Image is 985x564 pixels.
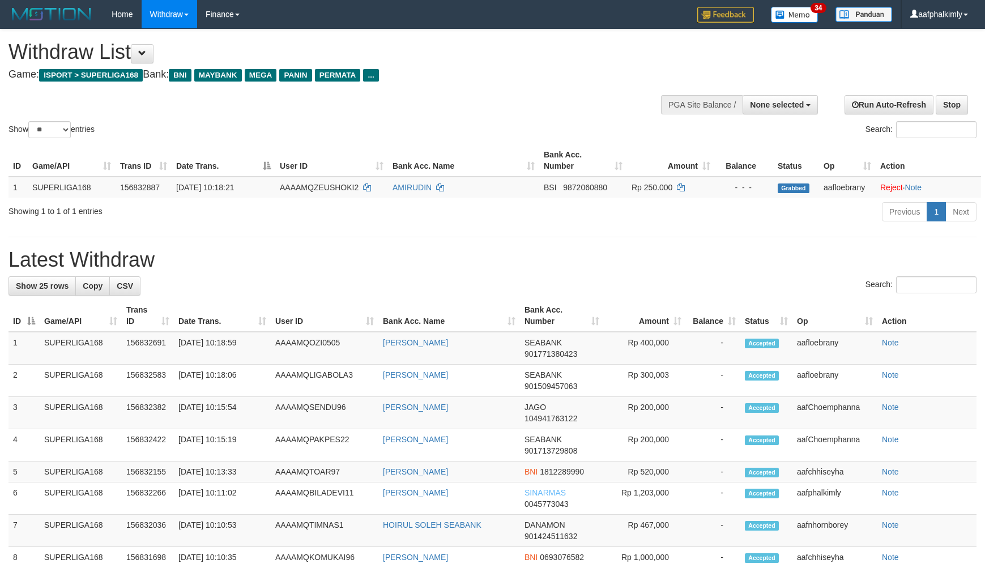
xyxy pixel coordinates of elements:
span: DANAMON [525,520,565,529]
td: SUPERLIGA168 [40,429,122,462]
th: ID [8,144,28,177]
a: [PERSON_NAME] [383,467,448,476]
a: Note [882,488,899,497]
td: [DATE] 10:15:54 [174,397,271,429]
td: · [876,177,981,198]
td: 156832691 [122,332,174,365]
span: Copy 901713729808 to clipboard [525,446,577,455]
img: Feedback.jpg [697,7,754,23]
td: aafChoemphanna [792,429,877,462]
td: - [686,397,740,429]
div: Showing 1 to 1 of 1 entries [8,201,402,217]
div: - - - [719,182,769,193]
td: aafloebrany [792,332,877,365]
td: SUPERLIGA168 [28,177,116,198]
td: aafChoemphanna [792,397,877,429]
span: BNI [169,69,191,82]
a: Run Auto-Refresh [845,95,933,114]
a: Show 25 rows [8,276,76,296]
a: AMIRUDIN [393,183,432,192]
td: 156832036 [122,515,174,547]
div: PGA Site Balance / [661,95,743,114]
a: Note [882,370,899,379]
td: 156832266 [122,482,174,515]
a: Next [945,202,977,221]
a: Reject [880,183,903,192]
td: [DATE] 10:15:19 [174,429,271,462]
td: Rp 400,000 [604,332,686,365]
span: PERMATA [315,69,361,82]
span: ... [363,69,378,82]
td: aafloebrany [819,177,876,198]
span: Accepted [745,435,779,445]
span: SEABANK [525,338,562,347]
th: Status: activate to sort column ascending [740,300,792,332]
span: BSI [544,183,557,192]
td: [DATE] 10:18:59 [174,332,271,365]
h1: Withdraw List [8,41,645,63]
td: AAAAMQBILADEVI11 [271,482,378,515]
td: 156832382 [122,397,174,429]
a: [PERSON_NAME] [383,488,448,497]
a: Previous [882,202,927,221]
td: - [686,429,740,462]
th: Action [876,144,981,177]
td: aafnhornborey [792,515,877,547]
span: Accepted [745,468,779,477]
img: panduan.png [835,7,892,22]
td: aafphalkimly [792,482,877,515]
td: - [686,332,740,365]
span: Copy 0045773043 to clipboard [525,499,569,509]
td: 7 [8,515,40,547]
a: [PERSON_NAME] [383,338,448,347]
th: Game/API: activate to sort column ascending [28,144,116,177]
th: Balance: activate to sort column ascending [686,300,740,332]
td: Rp 520,000 [604,462,686,482]
span: Copy [83,281,103,290]
span: Show 25 rows [16,281,69,290]
span: SEABANK [525,435,562,444]
a: Note [905,183,922,192]
a: [PERSON_NAME] [383,553,448,562]
td: SUPERLIGA168 [40,482,122,515]
th: Action [877,300,977,332]
span: ISPORT > SUPERLIGA168 [39,69,143,82]
td: AAAAMQTOAR97 [271,462,378,482]
td: aafchhiseyha [792,462,877,482]
td: 156832583 [122,365,174,397]
span: Copy 0693076582 to clipboard [540,553,584,562]
td: SUPERLIGA168 [40,332,122,365]
img: MOTION_logo.png [8,6,95,23]
span: Accepted [745,553,779,563]
th: Op: activate to sort column ascending [819,144,876,177]
td: 6 [8,482,40,515]
td: Rp 300,003 [604,365,686,397]
td: SUPERLIGA168 [40,515,122,547]
span: Copy 901424511632 to clipboard [525,532,577,541]
a: [PERSON_NAME] [383,403,448,412]
td: Rp 200,000 [604,397,686,429]
th: Game/API: activate to sort column ascending [40,300,122,332]
td: 5 [8,462,40,482]
a: [PERSON_NAME] [383,435,448,444]
a: Note [882,553,899,562]
a: 1 [927,202,946,221]
th: Status [773,144,819,177]
img: Button%20Memo.svg [771,7,818,23]
h1: Latest Withdraw [8,249,977,271]
a: Stop [936,95,968,114]
span: Copy 1812289990 to clipboard [540,467,584,476]
td: 156832422 [122,429,174,462]
a: Note [882,467,899,476]
td: SUPERLIGA168 [40,462,122,482]
th: Amount: activate to sort column ascending [604,300,686,332]
span: None selected [750,100,804,109]
span: Accepted [745,371,779,381]
td: - [686,482,740,515]
th: Trans ID: activate to sort column ascending [122,300,174,332]
th: Balance [715,144,773,177]
td: [DATE] 10:13:33 [174,462,271,482]
td: 4 [8,429,40,462]
label: Search: [865,276,977,293]
span: Accepted [745,489,779,498]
